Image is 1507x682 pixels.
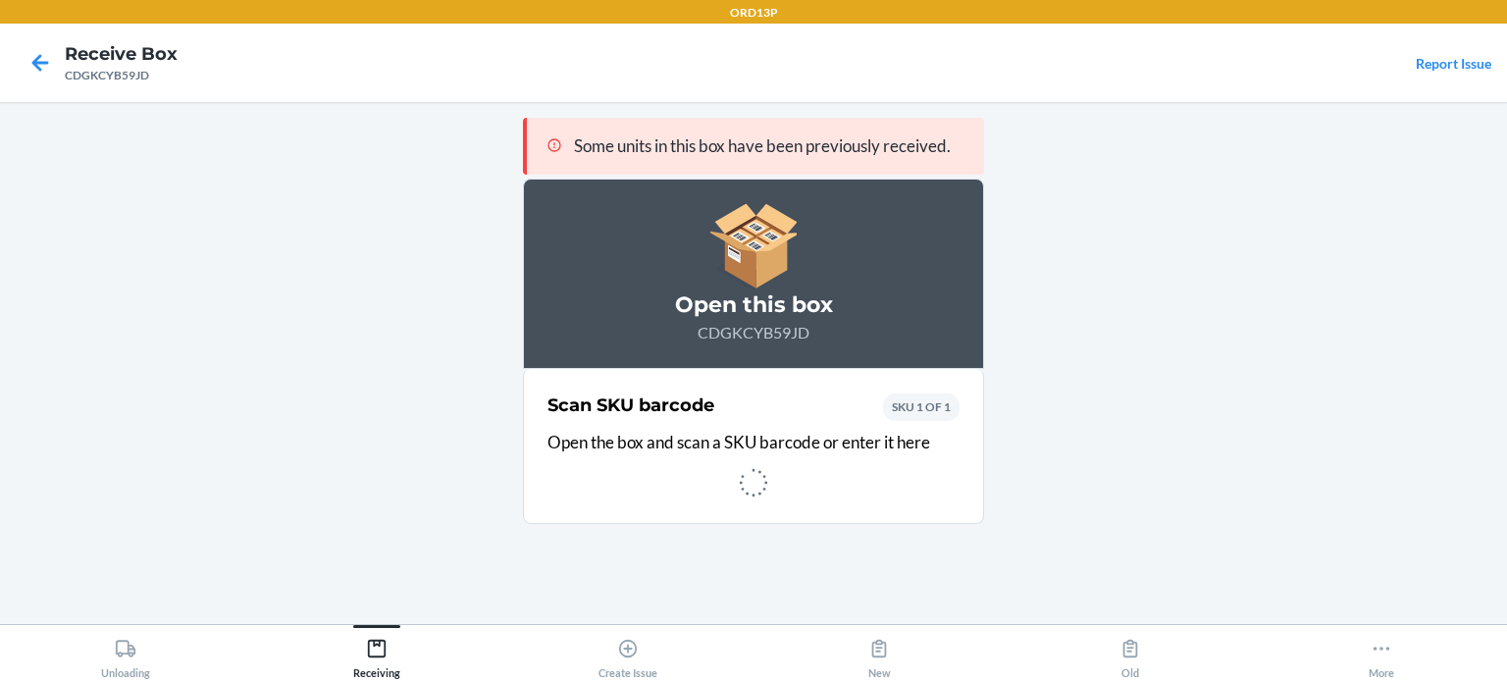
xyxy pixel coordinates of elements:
p: CDGKCYB59JD [547,321,960,344]
div: New [868,630,891,679]
button: More [1256,625,1507,679]
p: Open the box and scan a SKU barcode or enter it here [547,430,960,455]
h2: Scan SKU barcode [547,393,714,418]
div: More [1369,630,1394,679]
h4: Receive Box [65,41,178,67]
button: Old [1005,625,1256,679]
p: SKU 1 OF 1 [892,398,951,416]
a: Report Issue [1416,55,1491,72]
div: Unloading [101,630,150,679]
div: Receiving [353,630,400,679]
span: Some units in this box have been previously received. [574,135,951,156]
h3: Open this box [547,289,960,321]
button: New [753,625,1005,679]
button: Receiving [251,625,502,679]
p: ORD13P [730,4,778,22]
div: CDGKCYB59JD [65,67,178,84]
div: Create Issue [598,630,657,679]
div: Old [1119,630,1141,679]
button: Create Issue [502,625,753,679]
